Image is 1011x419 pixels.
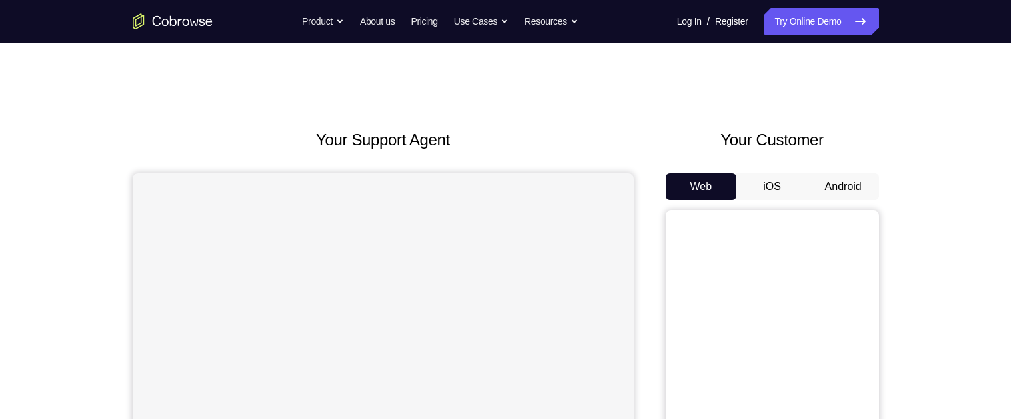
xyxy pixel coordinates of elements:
a: Try Online Demo [764,8,878,35]
a: Log In [677,8,702,35]
button: Use Cases [454,8,508,35]
h2: Your Support Agent [133,128,634,152]
a: Pricing [411,8,437,35]
button: Web [666,173,737,200]
h2: Your Customer [666,128,879,152]
button: Product [302,8,344,35]
button: Android [808,173,879,200]
button: iOS [736,173,808,200]
a: Go to the home page [133,13,213,29]
a: Register [715,8,748,35]
a: About us [360,8,395,35]
span: / [707,13,710,29]
button: Resources [524,8,578,35]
